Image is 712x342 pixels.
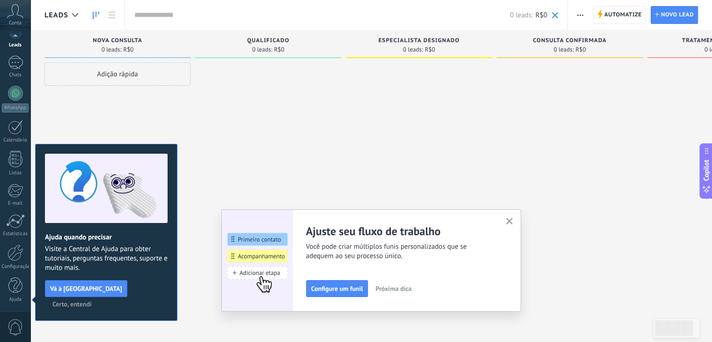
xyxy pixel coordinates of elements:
button: Certo, entendi [48,297,96,311]
h2: Ajuda quando precisar [45,233,168,242]
span: Novo lead [661,7,694,23]
span: Conta [9,20,22,26]
span: R$0 [536,11,547,20]
span: Consulta confirmada [533,37,606,44]
button: Vá à [GEOGRAPHIC_DATA] [45,280,127,297]
span: Especialista designado [378,37,459,44]
div: Adição rápida [44,62,191,86]
div: Especialista designado [351,37,487,45]
a: Automatize [593,6,646,24]
div: Ajuda [2,297,29,303]
div: WhatsApp [2,104,29,112]
span: 0 leads: [403,47,423,52]
span: Você pode criar múltiplos funis personalizados que se adequem ao seu processo único. [306,242,494,261]
a: Novo lead [651,6,698,24]
div: Consulta confirmada [501,37,638,45]
div: Qualificado [200,37,337,45]
span: Leads [44,11,68,20]
span: R$0 [425,47,435,52]
button: Mais [573,6,587,24]
span: Visite a Central de Ajuda para obter tutoriais, perguntas frequentes, suporte e muito mais. [45,245,168,273]
span: R$0 [575,47,586,52]
span: R$0 [123,47,133,52]
div: Nova consulta [49,37,186,45]
span: Configure um funil [311,285,363,292]
span: 0 leads: [252,47,272,52]
button: Próxima dica [372,282,416,296]
span: 0 leads: [510,11,533,20]
h2: Ajuste seu fluxo de trabalho [306,224,494,238]
a: Lista [104,6,120,24]
span: 0 leads: [554,47,574,52]
div: Configurações [2,264,29,270]
span: Certo, entendi [52,301,92,307]
button: Configure um funil [306,280,368,297]
div: Chats [2,72,29,78]
div: Leads [2,42,29,48]
span: R$0 [274,47,284,52]
span: Copilot [702,160,711,181]
span: Automatize [604,7,642,23]
div: Listas [2,170,29,176]
div: E-mail [2,201,29,207]
div: Calendário [2,137,29,143]
div: Estatísticas [2,231,29,237]
span: Próxima dica [376,285,412,292]
a: Leads [88,6,104,24]
span: Qualificado [247,37,289,44]
span: Vá à [GEOGRAPHIC_DATA] [50,285,122,292]
span: Nova consulta [93,37,142,44]
span: 0 leads: [102,47,122,52]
